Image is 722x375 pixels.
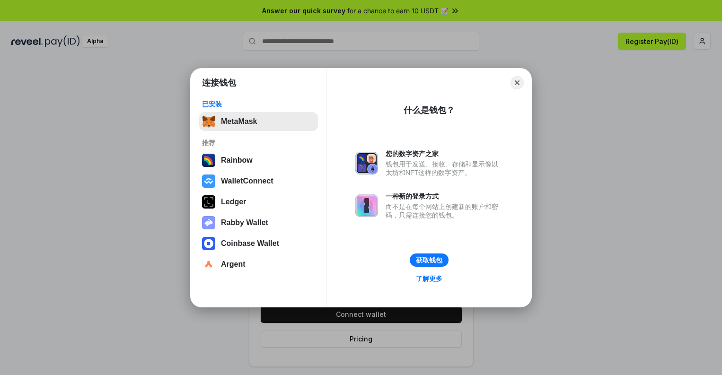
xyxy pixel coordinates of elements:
div: 获取钱包 [416,256,442,264]
div: Rainbow [221,156,253,165]
img: svg+xml,%3Csvg%20xmlns%3D%22http%3A%2F%2Fwww.w3.org%2F2000%2Fsvg%22%20fill%3D%22none%22%20viewBox... [202,216,215,229]
img: svg+xml,%3Csvg%20width%3D%22120%22%20height%3D%22120%22%20viewBox%3D%220%200%20120%20120%22%20fil... [202,154,215,167]
button: Rabby Wallet [199,213,318,232]
button: WalletConnect [199,172,318,191]
div: 已安装 [202,100,315,108]
img: svg+xml,%3Csvg%20width%3D%2228%22%20height%3D%2228%22%20viewBox%3D%220%200%2028%2028%22%20fill%3D... [202,258,215,271]
div: 您的数字资产之家 [386,149,503,158]
button: Close [511,76,524,89]
div: 钱包用于发送、接收、存储和显示像以太坊和NFT这样的数字资产。 [386,160,503,177]
div: 一种新的登录方式 [386,192,503,201]
button: 获取钱包 [410,253,449,267]
a: 了解更多 [410,272,448,285]
button: Rainbow [199,151,318,170]
img: svg+xml,%3Csvg%20xmlns%3D%22http%3A%2F%2Fwww.w3.org%2F2000%2Fsvg%22%20fill%3D%22none%22%20viewBox... [355,152,378,174]
div: 推荐 [202,139,315,147]
button: Ledger [199,192,318,211]
div: 而不是在每个网站上创建新的账户和密码，只需连接您的钱包。 [386,202,503,219]
div: Argent [221,260,246,269]
div: Rabby Wallet [221,218,268,227]
div: MetaMask [221,117,257,126]
div: 了解更多 [416,274,442,283]
button: Coinbase Wallet [199,234,318,253]
div: Ledger [221,198,246,206]
img: svg+xml,%3Csvg%20width%3D%2228%22%20height%3D%2228%22%20viewBox%3D%220%200%2028%2028%22%20fill%3D... [202,237,215,250]
div: 什么是钱包？ [404,105,455,116]
button: Argent [199,255,318,274]
h1: 连接钱包 [202,77,236,88]
img: svg+xml,%3Csvg%20xmlns%3D%22http%3A%2F%2Fwww.w3.org%2F2000%2Fsvg%22%20width%3D%2228%22%20height%3... [202,195,215,209]
div: Coinbase Wallet [221,239,279,248]
img: svg+xml,%3Csvg%20width%3D%2228%22%20height%3D%2228%22%20viewBox%3D%220%200%2028%2028%22%20fill%3D... [202,174,215,188]
img: svg+xml,%3Csvg%20fill%3D%22none%22%20height%3D%2233%22%20viewBox%3D%220%200%2035%2033%22%20width%... [202,115,215,128]
div: WalletConnect [221,177,273,185]
button: MetaMask [199,112,318,131]
img: svg+xml,%3Csvg%20xmlns%3D%22http%3A%2F%2Fwww.w3.org%2F2000%2Fsvg%22%20fill%3D%22none%22%20viewBox... [355,194,378,217]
